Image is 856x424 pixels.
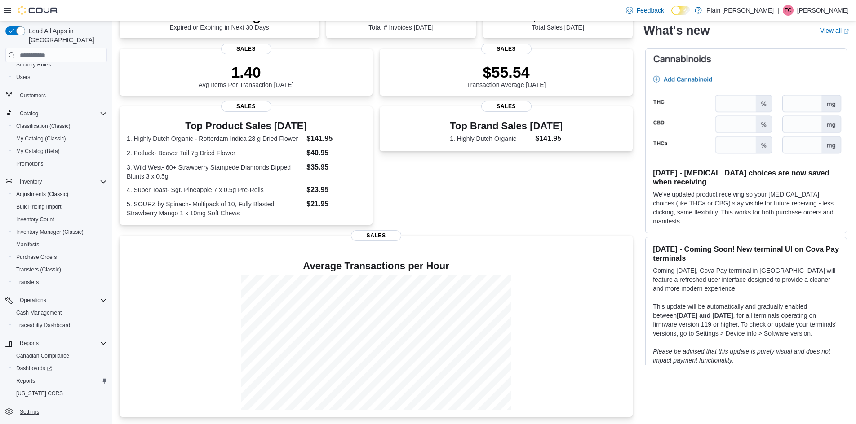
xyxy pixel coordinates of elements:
[13,264,107,275] span: Transfers (Classic)
[13,264,65,275] a: Transfers (Classic)
[535,133,563,144] dd: $141.95
[13,133,70,144] a: My Catalog (Classic)
[16,407,43,417] a: Settings
[127,185,303,194] dt: 4. Super Toast- Sgt. Pineapple 7 x 0.5g Pre-Rolls
[13,252,61,262] a: Purchase Orders
[9,276,111,288] button: Transfers
[16,266,61,273] span: Transfers (Classic)
[13,320,107,331] span: Traceabilty Dashboard
[9,238,111,251] button: Manifests
[467,63,546,81] p: $55.54
[20,178,42,185] span: Inventory
[16,309,62,316] span: Cash Management
[16,241,39,248] span: Manifests
[13,277,42,288] a: Transfers
[13,307,65,318] a: Cash Management
[9,375,111,387] button: Reports
[16,322,70,329] span: Traceabilty Dashboard
[16,191,68,198] span: Adjustments (Classic)
[16,216,54,223] span: Inventory Count
[13,277,107,288] span: Transfers
[13,388,107,399] span: Washington CCRS
[127,163,303,181] dt: 3. Wild West- 60+ Strawberry Stampede Diamonds Dipped Blunts 3 x 0.5g
[13,363,107,374] span: Dashboards
[450,134,532,143] dt: 1. Highly Dutch Organic
[16,406,107,417] span: Settings
[306,133,365,144] dd: $141.95
[16,122,71,130] span: Classification (Classic)
[127,149,303,157] dt: 2. Potluck- Beaver Tail 7g Dried Flower
[481,44,532,54] span: Sales
[16,365,52,372] span: Dashboards
[9,71,111,83] button: Users
[13,350,107,361] span: Canadian Compliance
[13,252,107,262] span: Purchase Orders
[16,90,107,101] span: Customers
[20,92,46,99] span: Customers
[9,226,111,238] button: Inventory Manager (Classic)
[820,27,849,34] a: View allExternal link
[9,350,111,362] button: Canadian Compliance
[9,213,111,226] button: Inventory Count
[13,189,107,200] span: Adjustments (Classic)
[16,61,51,68] span: Security Roles
[16,108,107,119] span: Catalog
[13,214,107,225] span: Inventory Count
[13,239,43,250] a: Manifests
[13,133,107,144] span: My Catalog (Classic)
[13,227,107,237] span: Inventory Manager (Classic)
[467,63,546,88] div: Transaction Average [DATE]
[2,294,111,306] button: Operations
[16,203,62,210] span: Bulk Pricing Import
[16,160,44,167] span: Promotions
[9,58,111,71] button: Security Roles
[16,377,35,385] span: Reports
[9,251,111,263] button: Purchase Orders
[127,134,303,143] dt: 1. Highly Dutch Organic - Rotterdam Indica 28 g Dried Flower
[20,297,46,304] span: Operations
[13,320,74,331] a: Traceabilty Dashboard
[9,201,111,213] button: Bulk Pricing Import
[13,121,74,131] a: Classification (Classic)
[13,239,107,250] span: Manifests
[16,108,42,119] button: Catalog
[127,121,365,131] h3: Top Product Sales [DATE]
[13,158,107,169] span: Promotions
[9,188,111,201] button: Adjustments (Classic)
[671,15,672,16] span: Dark Mode
[643,23,710,38] h2: What's new
[2,337,111,350] button: Reports
[16,254,57,261] span: Purchase Orders
[306,162,365,173] dd: $35.95
[637,6,664,15] span: Feedback
[16,176,107,187] span: Inventory
[706,5,774,16] p: Plain [PERSON_NAME]
[18,6,58,15] img: Cova
[13,201,65,212] a: Bulk Pricing Import
[653,302,839,337] p: This update will be automatically and gradually enabled between , for all terminals operating on ...
[843,28,849,34] svg: External link
[2,89,111,102] button: Customers
[9,319,111,332] button: Traceabilty Dashboard
[797,5,849,16] p: [PERSON_NAME]
[127,200,303,218] dt: 5. SOURZ by Spinach- Multipack of 10, Fully Blasted Strawberry Mango 1 x 10mg Soft Chews
[2,107,111,120] button: Catalog
[16,295,50,306] button: Operations
[622,1,668,19] a: Feedback
[783,5,794,16] div: Tatum Carson
[653,347,830,363] em: Please be advised that this update is purely visual and does not impact payment functionality.
[16,390,63,397] span: [US_STATE] CCRS
[9,263,111,276] button: Transfers (Classic)
[2,175,111,188] button: Inventory
[16,338,42,349] button: Reports
[127,261,625,271] h4: Average Transactions per Hour
[306,184,365,195] dd: $23.95
[199,63,294,81] p: 1.40
[9,132,111,145] button: My Catalog (Classic)
[20,110,38,117] span: Catalog
[306,148,365,158] dd: $40.95
[13,121,107,131] span: Classification (Classic)
[13,72,34,83] a: Users
[16,176,45,187] button: Inventory
[677,311,733,319] strong: [DATE] and [DATE]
